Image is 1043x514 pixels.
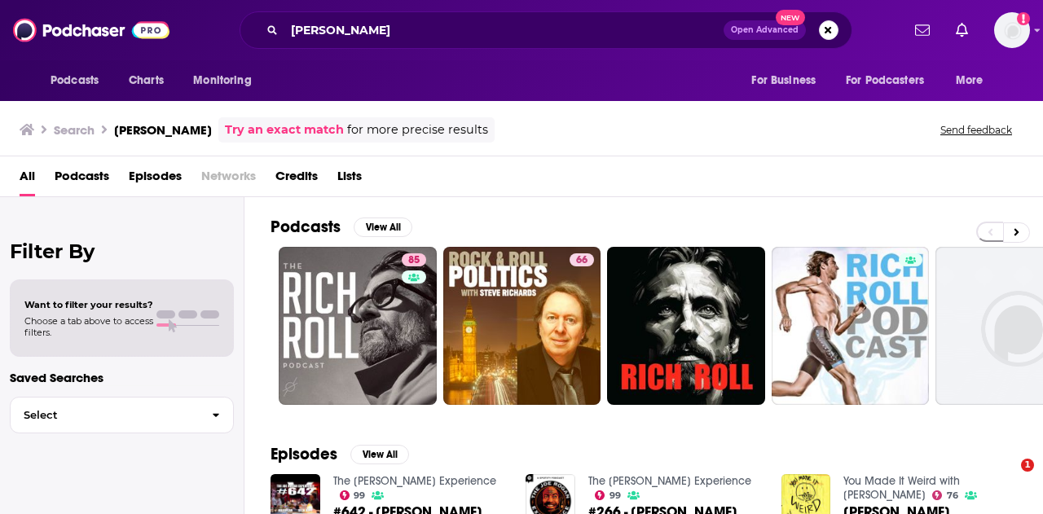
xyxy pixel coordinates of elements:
[271,444,337,464] h2: Episodes
[947,492,958,499] span: 76
[588,474,751,488] a: The Joe Rogan Experience
[193,69,251,92] span: Monitoring
[24,299,153,310] span: Want to filter your results?
[240,11,852,49] div: Search podcasts, credits, & more...
[55,163,109,196] a: Podcasts
[347,121,488,139] span: for more precise results
[114,122,212,138] h3: [PERSON_NAME]
[20,163,35,196] a: All
[949,16,975,44] a: Show notifications dropdown
[129,163,182,196] a: Episodes
[994,12,1030,48] img: User Profile
[11,410,199,420] span: Select
[740,65,836,96] button: open menu
[201,163,256,196] span: Networks
[994,12,1030,48] span: Logged in as gabrielle.gantz
[776,10,805,25] span: New
[333,474,496,488] a: The Joe Rogan Experience
[956,69,984,92] span: More
[275,163,318,196] a: Credits
[835,65,948,96] button: open menu
[988,459,1027,498] iframe: Intercom live chat
[570,253,594,266] a: 66
[731,26,799,34] span: Open Advanced
[402,253,426,266] a: 85
[846,69,924,92] span: For Podcasters
[284,17,724,43] input: Search podcasts, credits, & more...
[340,490,366,500] a: 99
[271,444,409,464] a: EpisodesView All
[118,65,174,96] a: Charts
[595,490,621,500] a: 99
[10,370,234,385] p: Saved Searches
[1021,459,1034,472] span: 1
[350,445,409,464] button: View All
[1017,12,1030,25] svg: Add a profile image
[724,20,806,40] button: Open AdvancedNew
[39,65,120,96] button: open menu
[751,69,816,92] span: For Business
[843,474,960,502] a: You Made It Weird with Pete Holmes
[10,239,234,263] h2: Filter By
[443,247,601,405] a: 66
[337,163,362,196] a: Lists
[576,253,588,269] span: 66
[10,397,234,433] button: Select
[935,123,1017,137] button: Send feedback
[408,253,420,269] span: 85
[24,315,153,338] span: Choose a tab above to access filters.
[51,69,99,92] span: Podcasts
[944,65,1004,96] button: open menu
[354,217,412,237] button: View All
[279,247,437,405] a: 85
[909,16,936,44] a: Show notifications dropdown
[225,121,344,139] a: Try an exact match
[54,122,95,138] h3: Search
[271,217,412,237] a: PodcastsView All
[271,217,341,237] h2: Podcasts
[182,65,272,96] button: open menu
[13,15,169,46] img: Podchaser - Follow, Share and Rate Podcasts
[610,492,621,499] span: 99
[354,492,365,499] span: 99
[129,69,164,92] span: Charts
[932,490,958,500] a: 76
[994,12,1030,48] button: Show profile menu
